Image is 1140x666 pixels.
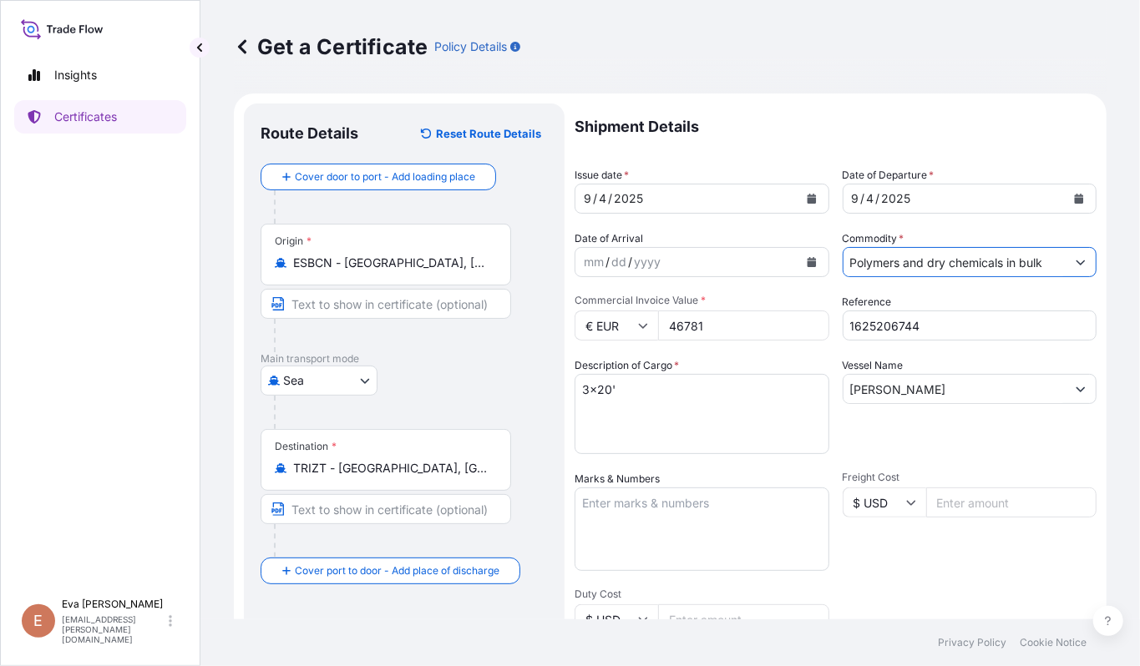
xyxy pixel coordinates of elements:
[798,185,825,212] button: Calendar
[844,374,1067,404] input: Type to search vessel name or IMO
[632,252,662,272] div: year,
[608,189,612,209] div: /
[658,310,829,341] input: Enter amount
[1066,374,1096,404] button: Show suggestions
[293,460,490,477] input: Destination
[1066,185,1092,212] button: Calendar
[575,471,660,487] label: Marks & Numbers
[926,487,1097,517] input: Enter amount
[14,58,186,92] a: Insights
[843,230,904,247] label: Commodity
[575,374,829,454] textarea: 3x20'
[261,164,496,190] button: Cover door to port - Add loading place
[434,38,507,55] p: Policy Details
[843,167,935,184] span: Date of Departure
[275,440,337,453] div: Destination
[295,169,475,185] span: Cover door to port - Add loading place
[844,247,1067,277] input: Type to search commodity
[54,108,117,125] p: Certificates
[1020,636,1087,649] a: Cookie Notice
[275,235,312,248] div: Origin
[261,558,520,584] button: Cover port to door - Add place of discharge
[261,366,377,396] button: Select transport
[843,471,1097,484] span: Freight Cost
[575,167,629,184] span: Issue date
[605,252,610,272] div: /
[283,372,304,389] span: Sea
[34,613,43,629] span: E
[575,230,643,247] span: Date of Arrival
[628,252,632,272] div: /
[234,33,428,60] p: Get a Certificate
[54,67,97,83] p: Insights
[658,604,829,634] input: Enter amount
[575,294,829,307] span: Commercial Invoice Value
[582,252,605,272] div: month,
[597,189,608,209] div: day,
[62,598,165,611] p: Eva [PERSON_NAME]
[843,357,904,374] label: Vessel Name
[843,294,892,310] label: Reference
[593,189,597,209] div: /
[436,125,541,142] p: Reset Route Details
[293,255,490,271] input: Origin
[575,103,1097,150] p: Shipment Details
[14,100,186,134] a: Certificates
[876,189,880,209] div: /
[261,124,358,144] p: Route Details
[261,289,511,319] input: Text to appear on certificate
[575,357,679,374] label: Description of Cargo
[62,614,165,644] p: [EMAIL_ADDRESS][PERSON_NAME][DOMAIN_NAME]
[938,636,1006,649] a: Privacy Policy
[880,189,913,209] div: year,
[850,189,861,209] div: month,
[295,563,499,579] span: Cover port to door - Add place of discharge
[798,249,825,275] button: Calendar
[610,252,628,272] div: day,
[843,310,1097,341] input: Enter booking reference
[413,120,548,147] button: Reset Route Details
[1066,247,1096,277] button: Show suggestions
[261,494,511,524] input: Text to appear on certificate
[582,189,593,209] div: month,
[261,352,548,366] p: Main transport mode
[575,588,829,601] span: Duty Cost
[861,189,865,209] div: /
[612,189,645,209] div: year,
[865,189,876,209] div: day,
